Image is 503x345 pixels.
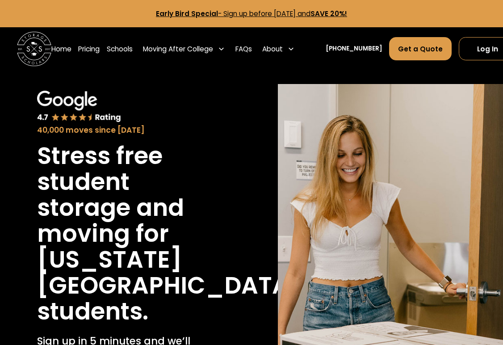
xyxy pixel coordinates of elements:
[139,37,228,61] div: Moving After College
[389,37,452,60] a: Get a Quote
[107,37,133,61] a: Schools
[37,143,227,247] h1: Stress free student storage and moving for
[37,247,301,299] h1: [US_STATE][GEOGRAPHIC_DATA]
[259,37,298,61] div: About
[326,44,382,53] a: [PHONE_NUMBER]
[37,299,148,324] h1: students.
[143,44,213,54] div: Moving After College
[310,9,347,18] strong: SAVE 20%!
[51,37,71,61] a: Home
[156,9,347,18] a: Early Bird Special- Sign up before [DATE] andSAVE 20%!
[156,9,218,18] strong: Early Bird Special
[17,32,51,66] img: Storage Scholars main logo
[235,37,252,61] a: FAQs
[37,91,121,123] img: Google 4.7 star rating
[37,125,227,136] div: 40,000 moves since [DATE]
[262,44,283,54] div: About
[78,37,100,61] a: Pricing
